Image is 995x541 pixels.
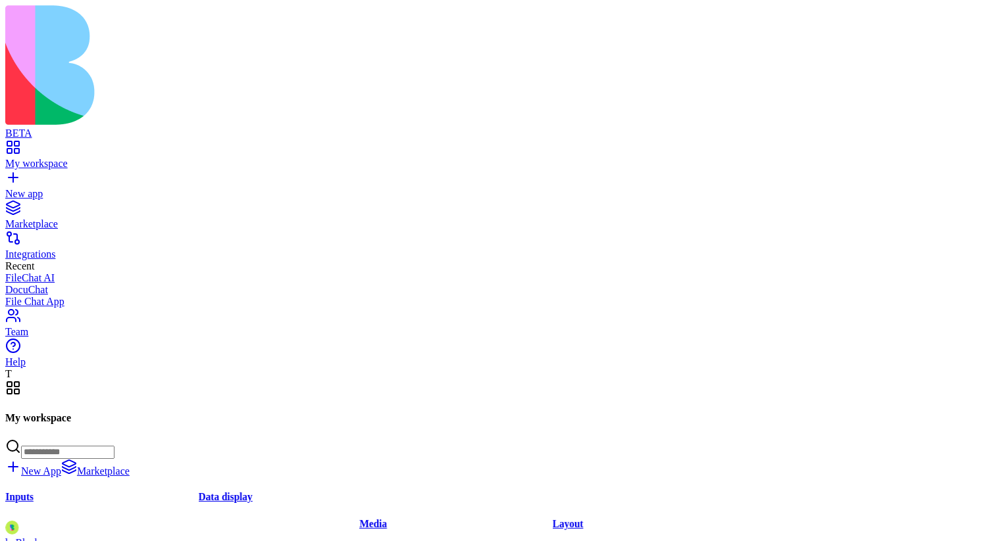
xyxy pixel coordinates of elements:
a: File Chat App [5,296,990,308]
a: Marketplace [5,206,990,230]
div: BETA [5,128,990,139]
div: Integrations [5,248,990,260]
a: Help [5,344,990,368]
div: Help [5,356,990,368]
a: Integrations [5,237,990,260]
a: Team [5,314,990,338]
div: Team [5,326,990,338]
span: Recent [5,260,34,271]
img: Avatar [5,520,18,534]
h4: My workspace [5,412,990,424]
div: Marketplace [5,218,990,230]
a: FileChat AI [5,272,990,284]
div: My workspace [5,158,990,170]
img: logo [5,5,534,125]
h4: Layout [553,518,745,530]
a: Marketplace [61,465,130,477]
h4: Inputs [5,491,197,503]
a: My workspace [5,146,990,170]
a: DocuChat [5,284,990,296]
a: New app [5,176,990,200]
div: New app [5,188,990,200]
h4: Media [359,518,551,530]
a: BETA [5,116,990,139]
h4: Data display [199,491,391,503]
a: New App [5,465,61,477]
span: T [5,368,12,379]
